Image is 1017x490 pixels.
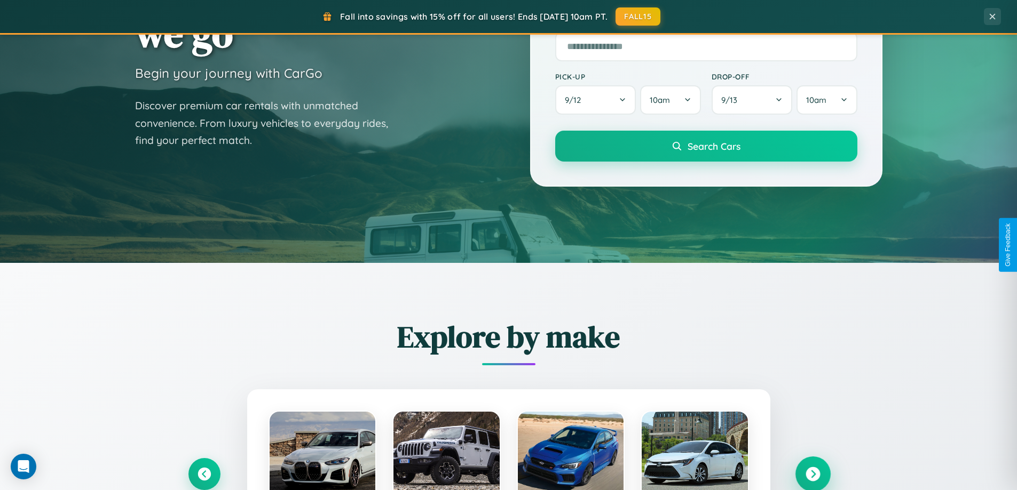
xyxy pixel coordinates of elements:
label: Drop-off [712,72,857,81]
label: Pick-up [555,72,701,81]
span: Fall into savings with 15% off for all users! Ends [DATE] 10am PT. [340,11,608,22]
div: Give Feedback [1004,223,1012,267]
button: FALL15 [616,7,660,26]
span: 9 / 13 [721,95,743,105]
p: Discover premium car rentals with unmatched convenience. From luxury vehicles to everyday rides, ... [135,97,402,149]
span: Search Cars [688,140,740,152]
span: 10am [806,95,826,105]
button: 9/13 [712,85,793,115]
h3: Begin your journey with CarGo [135,65,322,81]
button: 9/12 [555,85,636,115]
button: 10am [797,85,857,115]
button: Search Cars [555,131,857,162]
span: 9 / 12 [565,95,586,105]
h2: Explore by make [188,316,829,357]
span: 10am [650,95,670,105]
div: Open Intercom Messenger [11,454,36,479]
button: 10am [640,85,700,115]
